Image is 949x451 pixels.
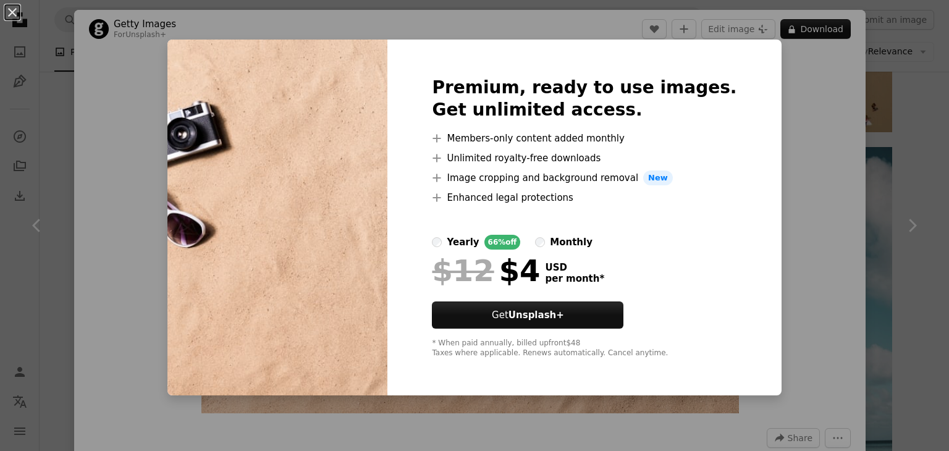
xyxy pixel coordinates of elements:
[484,235,521,250] div: 66% off
[432,151,736,166] li: Unlimited royalty-free downloads
[432,77,736,121] h2: Premium, ready to use images. Get unlimited access.
[545,273,604,284] span: per month *
[432,255,540,287] div: $4
[432,190,736,205] li: Enhanced legal protections
[432,301,623,329] button: GetUnsplash+
[167,40,387,395] img: premium_photo-1663133673435-4def120fcd8f
[550,235,593,250] div: monthly
[447,235,479,250] div: yearly
[535,237,545,247] input: monthly
[432,339,736,358] div: * When paid annually, billed upfront $48 Taxes where applicable. Renews automatically. Cancel any...
[508,310,564,321] strong: Unsplash+
[432,237,442,247] input: yearly66%off
[432,171,736,185] li: Image cropping and background removal
[643,171,673,185] span: New
[432,255,494,287] span: $12
[432,131,736,146] li: Members-only content added monthly
[545,262,604,273] span: USD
